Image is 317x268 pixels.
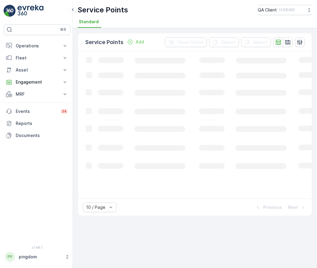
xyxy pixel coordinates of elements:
p: Events [16,108,57,114]
p: 34 [62,109,67,114]
button: Export [209,37,239,47]
p: Clear Filters [177,39,203,45]
a: Reports [4,117,70,129]
span: v 1.48.1 [4,246,70,249]
button: Fleet [4,52,70,64]
p: pingdom [19,254,62,260]
p: Operations [16,43,58,49]
p: Service Points [85,38,123,46]
div: PP [5,252,15,262]
p: Service Points [78,5,128,15]
p: ( +03:00 ) [279,8,295,12]
button: Engagement [4,76,70,88]
button: PPpingdom [4,250,70,263]
p: ⌘B [60,27,66,32]
button: Operations [4,40,70,52]
button: Previous [254,204,283,211]
p: Reports [16,120,68,126]
p: Add [136,39,144,45]
p: Next [288,204,298,210]
button: Next [287,204,307,211]
button: QA Client(+03:00) [258,5,312,15]
img: logo_light-DOdMpM7g.png [18,5,43,17]
span: Standard [79,19,99,25]
button: Clear Filters [165,37,207,47]
p: Previous [263,204,282,210]
p: Asset [16,67,58,73]
button: Asset [4,64,70,76]
button: Import [241,37,271,47]
p: Export [221,39,235,45]
button: Add [125,38,146,46]
img: logo [4,5,16,17]
a: Documents [4,129,70,142]
p: MRF [16,91,58,97]
a: Events34 [4,105,70,117]
p: Documents [16,132,68,139]
p: Engagement [16,79,58,85]
p: QA Client [258,7,277,13]
p: Fleet [16,55,58,61]
p: Import [253,39,267,45]
button: MRF [4,88,70,100]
